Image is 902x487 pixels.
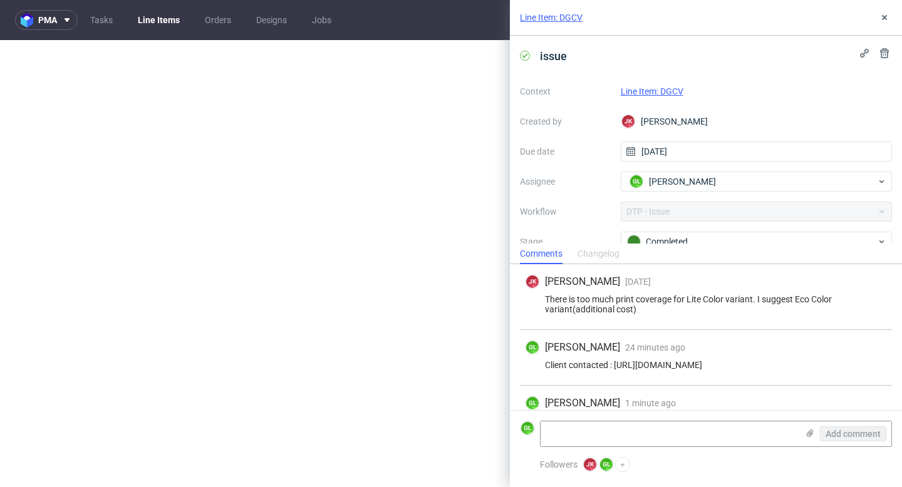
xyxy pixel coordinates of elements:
[520,114,611,129] label: Created by
[525,360,887,370] div: Client contacted : [URL][DOMAIN_NAME]
[197,10,239,30] a: Orders
[520,11,583,24] a: Line Item: DGCV
[625,342,685,352] span: 24 minutes ago
[622,115,635,128] figcaption: JK
[521,422,534,434] figcaption: GL
[545,275,620,289] span: [PERSON_NAME]
[630,175,643,188] figcaption: GL
[526,397,539,409] figcaption: GL
[520,204,611,219] label: Workflow
[540,459,578,469] span: Followers
[520,174,611,189] label: Assignee
[545,341,620,354] span: [PERSON_NAME]
[304,10,339,30] a: Jobs
[38,16,57,24] span: pma
[535,46,572,66] span: issue
[83,10,120,30] a: Tasks
[520,144,611,159] label: Due date
[526,275,539,288] figcaption: JK
[130,10,187,30] a: Line Items
[584,458,596,471] figcaption: JK
[525,294,887,314] div: There is too much print coverage for Lite Color variant. I suggest Eco Color variant(additional c...
[520,234,611,249] label: Stage
[578,244,619,264] div: Changelog
[625,398,676,408] span: 1 minute ago
[615,457,630,472] button: +
[600,458,613,471] figcaption: GL
[520,244,562,264] div: Comments
[249,10,294,30] a: Designs
[627,235,876,249] div: Completed
[649,175,716,188] span: [PERSON_NAME]
[545,396,620,410] span: [PERSON_NAME]
[526,341,539,354] figcaption: GL
[520,84,611,99] label: Context
[625,277,651,287] span: [DATE]
[621,111,893,131] div: [PERSON_NAME]
[621,86,683,96] a: Line Item: DGCV
[15,10,78,30] button: pma
[21,13,38,28] img: logo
